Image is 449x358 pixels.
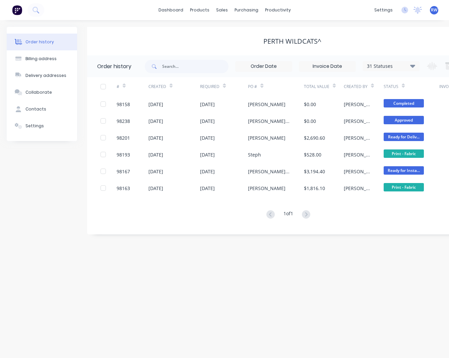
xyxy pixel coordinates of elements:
[25,39,54,45] div: Order history
[155,5,187,15] a: dashboard
[304,101,316,108] div: $0.00
[248,168,291,175] div: [PERSON_NAME] - Events
[248,101,285,108] div: [PERSON_NAME]
[371,5,396,15] div: settings
[25,73,66,79] div: Delivery addresses
[248,118,291,125] div: [PERSON_NAME] - Test prints
[304,134,325,141] div: $2,690.60
[262,5,294,15] div: productivity
[200,168,215,175] div: [DATE]
[7,34,77,50] button: Order history
[200,77,248,96] div: Required
[162,60,229,73] input: Search...
[200,101,215,108] div: [DATE]
[148,151,163,158] div: [DATE]
[97,62,131,71] div: Order history
[200,185,215,192] div: [DATE]
[25,56,57,62] div: Billing address
[304,77,344,96] div: Total Value
[263,37,321,45] div: PERTH WILDCATS^
[148,84,166,90] div: Created
[7,101,77,118] button: Contacts
[344,77,384,96] div: Created By
[200,84,219,90] div: Required
[384,84,398,90] div: Status
[384,149,424,158] span: Print - Fabric
[7,84,77,101] button: Collaborate
[384,183,424,191] span: Print - Fabric
[200,118,215,125] div: [DATE]
[299,61,356,72] input: Invoice Date
[384,77,440,96] div: Status
[248,134,285,141] div: [PERSON_NAME]
[384,133,424,141] span: Ready for Deliv...
[187,5,213,15] div: products
[117,118,130,125] div: 98238
[384,99,424,107] span: Completed
[25,123,44,129] div: Settings
[344,84,368,90] div: Created By
[7,67,77,84] button: Delivery addresses
[363,62,419,70] div: 31 Statuses
[117,101,130,108] div: 98158
[148,77,200,96] div: Created
[236,61,292,72] input: Order Date
[304,168,325,175] div: $3,194.40
[344,101,370,108] div: [PERSON_NAME]
[148,118,163,125] div: [DATE]
[384,116,424,124] span: Approved
[304,118,316,125] div: $0.00
[200,151,215,158] div: [DATE]
[117,168,130,175] div: 98167
[12,5,22,15] img: Factory
[248,77,304,96] div: PO #
[117,84,119,90] div: #
[117,151,130,158] div: 98193
[344,134,370,141] div: [PERSON_NAME]
[200,134,215,141] div: [DATE]
[148,185,163,192] div: [DATE]
[344,185,370,192] div: [PERSON_NAME]
[384,166,424,175] span: Ready for Insta...
[304,84,329,90] div: Total Value
[304,151,321,158] div: $528.00
[117,134,130,141] div: 98201
[213,5,231,15] div: sales
[117,77,148,96] div: #
[248,151,261,158] div: Steph
[231,5,262,15] div: purchasing
[148,168,163,175] div: [DATE]
[344,151,370,158] div: [PERSON_NAME]
[25,106,46,112] div: Contacts
[304,185,325,192] div: $1,816.10
[248,185,285,192] div: [PERSON_NAME]
[7,118,77,134] button: Settings
[344,118,370,125] div: [PERSON_NAME]
[117,185,130,192] div: 98163
[148,134,163,141] div: [DATE]
[25,89,52,95] div: Collaborate
[148,101,163,108] div: [DATE]
[344,168,370,175] div: [PERSON_NAME]
[283,210,293,220] div: 1 of 1
[7,50,77,67] button: Billing address
[431,7,437,13] span: RW
[248,84,257,90] div: PO #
